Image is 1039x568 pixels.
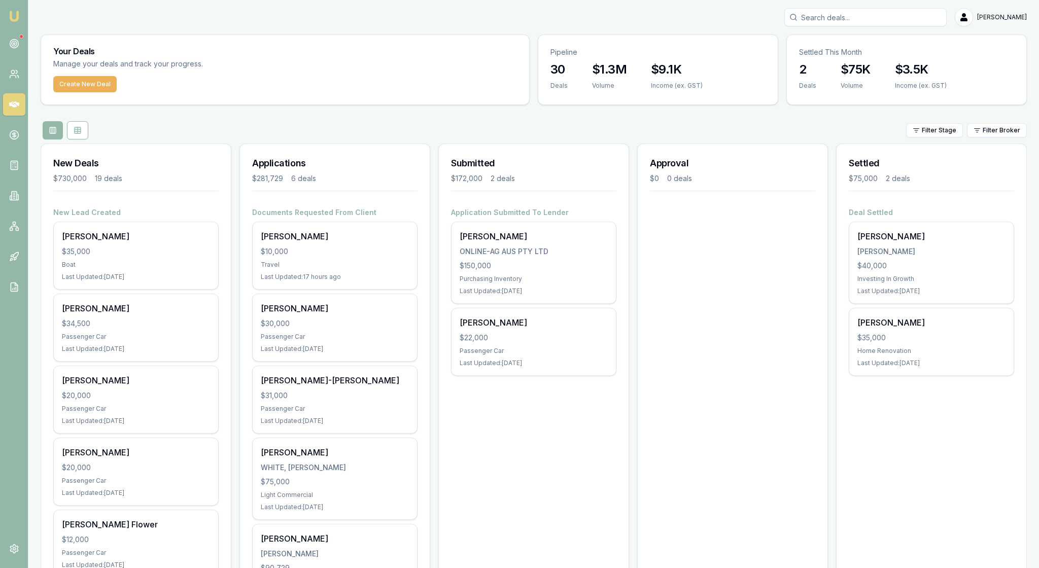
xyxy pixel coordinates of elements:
[460,275,608,283] div: Purchasing Inventory
[460,347,608,355] div: Passenger Car
[62,302,210,314] div: [PERSON_NAME]
[857,316,1006,329] div: [PERSON_NAME]
[849,207,1014,218] h4: Deal Settled
[841,82,871,90] div: Volume
[261,390,409,401] div: $31,000
[857,230,1006,242] div: [PERSON_NAME]
[451,156,616,170] h3: Submitted
[261,532,409,545] div: [PERSON_NAME]
[62,374,210,386] div: [PERSON_NAME]
[62,405,210,413] div: Passenger Car
[53,76,117,92] button: Create New Deal
[261,261,409,269] div: Travel
[62,318,210,329] div: $34,500
[857,275,1006,283] div: Investing In Growth
[53,47,517,55] h3: Your Deals
[849,173,878,184] div: $75,000
[895,61,947,78] h3: $3.5K
[261,463,409,473] div: WHITE, [PERSON_NAME]
[261,503,409,511] div: Last Updated: [DATE]
[261,374,409,386] div: [PERSON_NAME]-[PERSON_NAME]
[667,173,692,184] div: 0 deals
[841,61,871,78] h3: $75K
[460,316,608,329] div: [PERSON_NAME]
[62,477,210,485] div: Passenger Car
[460,230,608,242] div: [PERSON_NAME]
[460,287,608,295] div: Last Updated: [DATE]
[261,318,409,329] div: $30,000
[62,518,210,530] div: [PERSON_NAME] Flower
[799,61,816,78] h3: 2
[460,333,608,343] div: $22,000
[261,345,409,353] div: Last Updated: [DATE]
[857,359,1006,367] div: Last Updated: [DATE]
[799,82,816,90] div: Deals
[62,489,210,497] div: Last Updated: [DATE]
[592,61,627,78] h3: $1.3M
[62,549,210,557] div: Passenger Car
[906,123,963,137] button: Filter Stage
[62,246,210,257] div: $35,000
[651,61,703,78] h3: $9.1K
[983,126,1020,134] span: Filter Broker
[95,173,122,184] div: 19 deals
[550,61,568,78] h3: 30
[252,173,283,184] div: $281,729
[922,126,956,134] span: Filter Stage
[857,347,1006,355] div: Home Renovation
[261,273,409,281] div: Last Updated: 17 hours ago
[261,230,409,242] div: [PERSON_NAME]
[261,491,409,499] div: Light Commercial
[261,333,409,341] div: Passenger Car
[460,359,608,367] div: Last Updated: [DATE]
[62,230,210,242] div: [PERSON_NAME]
[886,173,910,184] div: 2 deals
[784,8,947,26] input: Search deals
[651,82,703,90] div: Income (ex. GST)
[261,246,409,257] div: $10,000
[460,261,608,271] div: $150,000
[62,345,210,353] div: Last Updated: [DATE]
[857,261,1006,271] div: $40,000
[977,13,1027,21] span: [PERSON_NAME]
[550,47,766,57] p: Pipeline
[53,156,219,170] h3: New Deals
[62,417,210,425] div: Last Updated: [DATE]
[53,173,87,184] div: $730,000
[62,261,210,269] div: Boat
[967,123,1027,137] button: Filter Broker
[291,173,316,184] div: 6 deals
[460,246,608,257] div: ONLINE-AG AUS PTY LTD
[550,82,568,90] div: Deals
[799,47,1014,57] p: Settled This Month
[451,207,616,218] h4: Application Submitted To Lender
[8,10,20,22] img: emu-icon-u.png
[895,82,947,90] div: Income (ex. GST)
[53,207,219,218] h4: New Lead Created
[261,405,409,413] div: Passenger Car
[62,463,210,473] div: $20,000
[261,549,409,559] div: [PERSON_NAME]
[53,58,313,70] p: Manage your deals and track your progress.
[62,535,210,545] div: $12,000
[62,446,210,458] div: [PERSON_NAME]
[650,173,659,184] div: $0
[857,333,1006,343] div: $35,000
[857,246,1006,257] div: [PERSON_NAME]
[62,390,210,401] div: $20,000
[261,417,409,425] div: Last Updated: [DATE]
[261,302,409,314] div: [PERSON_NAME]
[62,333,210,341] div: Passenger Car
[857,287,1006,295] div: Last Updated: [DATE]
[261,477,409,487] div: $75,000
[491,173,515,184] div: 2 deals
[62,273,210,281] div: Last Updated: [DATE]
[849,156,1014,170] h3: Settled
[261,446,409,458] div: [PERSON_NAME]
[451,173,482,184] div: $172,000
[252,207,418,218] h4: Documents Requested From Client
[252,156,418,170] h3: Applications
[650,156,815,170] h3: Approval
[592,82,627,90] div: Volume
